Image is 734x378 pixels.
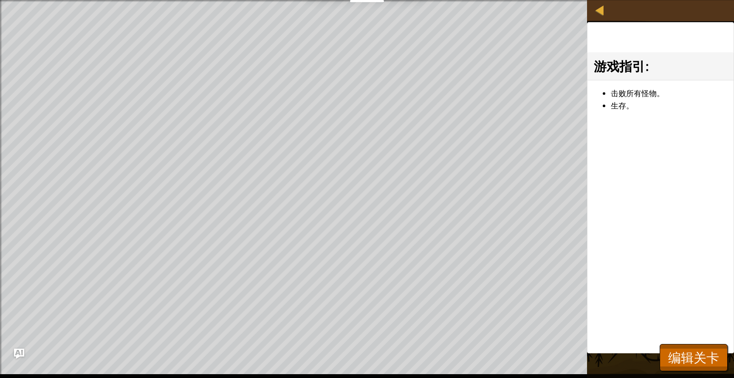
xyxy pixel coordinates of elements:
[611,99,727,111] li: 生存。
[660,344,728,371] button: 编辑关卡
[668,349,719,366] span: 编辑关卡
[594,58,645,74] span: 游戏指引
[594,57,727,76] h3: :
[611,87,727,99] li: 击败所有怪物。
[14,349,24,359] button: Ask AI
